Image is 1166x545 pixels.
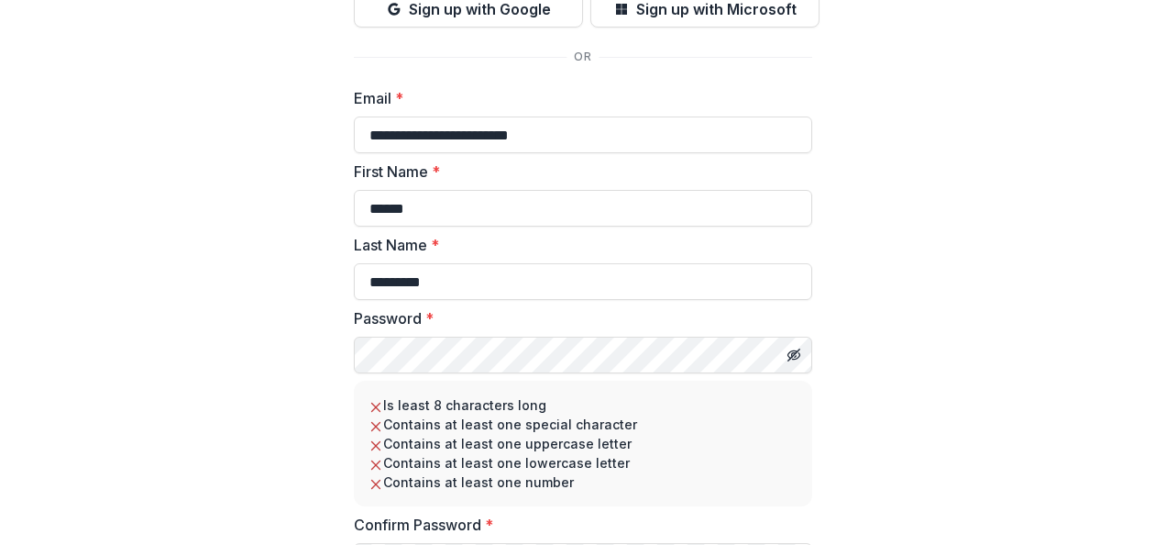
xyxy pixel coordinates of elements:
li: Contains at least one special character [368,415,797,434]
li: Contains at least one lowercase letter [368,453,797,473]
li: Contains at least one number [368,473,797,492]
label: First Name [354,161,801,183]
label: Password [354,307,801,329]
label: Last Name [354,234,801,256]
li: Contains at least one uppercase letter [368,434,797,453]
button: Toggle password visibility [779,340,808,370]
li: Is least 8 characters long [368,395,797,415]
label: Confirm Password [354,514,801,536]
label: Email [354,87,801,109]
